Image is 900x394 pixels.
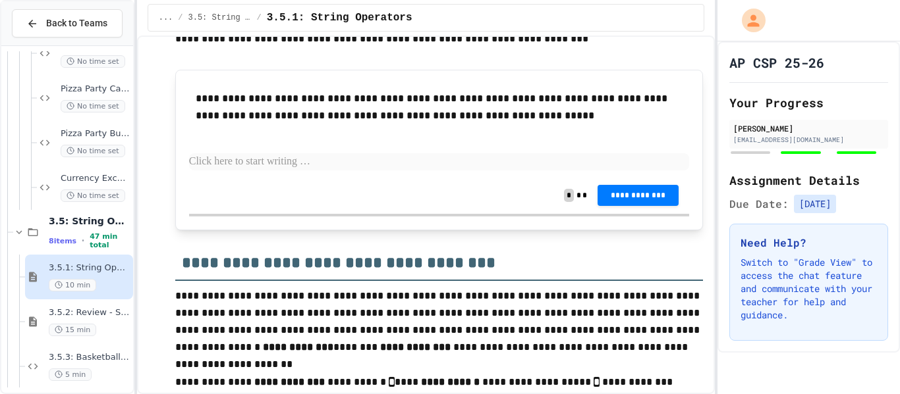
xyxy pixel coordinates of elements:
span: 10 min [49,279,96,291]
p: Switch to "Grade View" to access the chat feature and communicate with your teacher for help and ... [741,256,877,322]
span: 3.5.2: Review - String Operators [49,307,130,318]
h2: Assignment Details [729,171,888,189]
span: 5 min [49,368,92,381]
span: Pizza Party Calculator [61,84,130,95]
span: / [257,12,262,23]
div: [PERSON_NAME] [733,122,884,134]
button: Back to Teams [12,9,123,37]
h3: Need Help? [741,235,877,251]
span: Back to Teams [46,16,107,30]
span: 3.5.1: String Operators [49,262,130,274]
span: / [178,12,183,23]
span: 15 min [49,324,96,336]
h2: Your Progress [729,93,888,112]
span: 8 items [49,237,76,245]
span: 3.5: String Operators [188,12,252,23]
h1: AP CSP 25-26 [729,53,824,72]
div: My Account [728,5,769,36]
span: [DATE] [794,195,836,213]
span: 47 min total [90,232,130,249]
span: Currency Exchange Calculator [61,173,130,184]
span: No time set [61,100,125,112]
span: • [82,235,84,246]
span: Pizza Party Budget [61,128,130,139]
span: ... [159,12,173,23]
span: Due Date: [729,196,789,212]
span: 3.5: String Operators [49,215,130,227]
span: 3.5.1: String Operators [267,10,412,26]
span: No time set [61,145,125,157]
span: 3.5.3: Basketballs and Footballs [49,352,130,363]
span: No time set [61,189,125,202]
span: No time set [61,55,125,68]
div: [EMAIL_ADDRESS][DOMAIN_NAME] [733,135,884,145]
